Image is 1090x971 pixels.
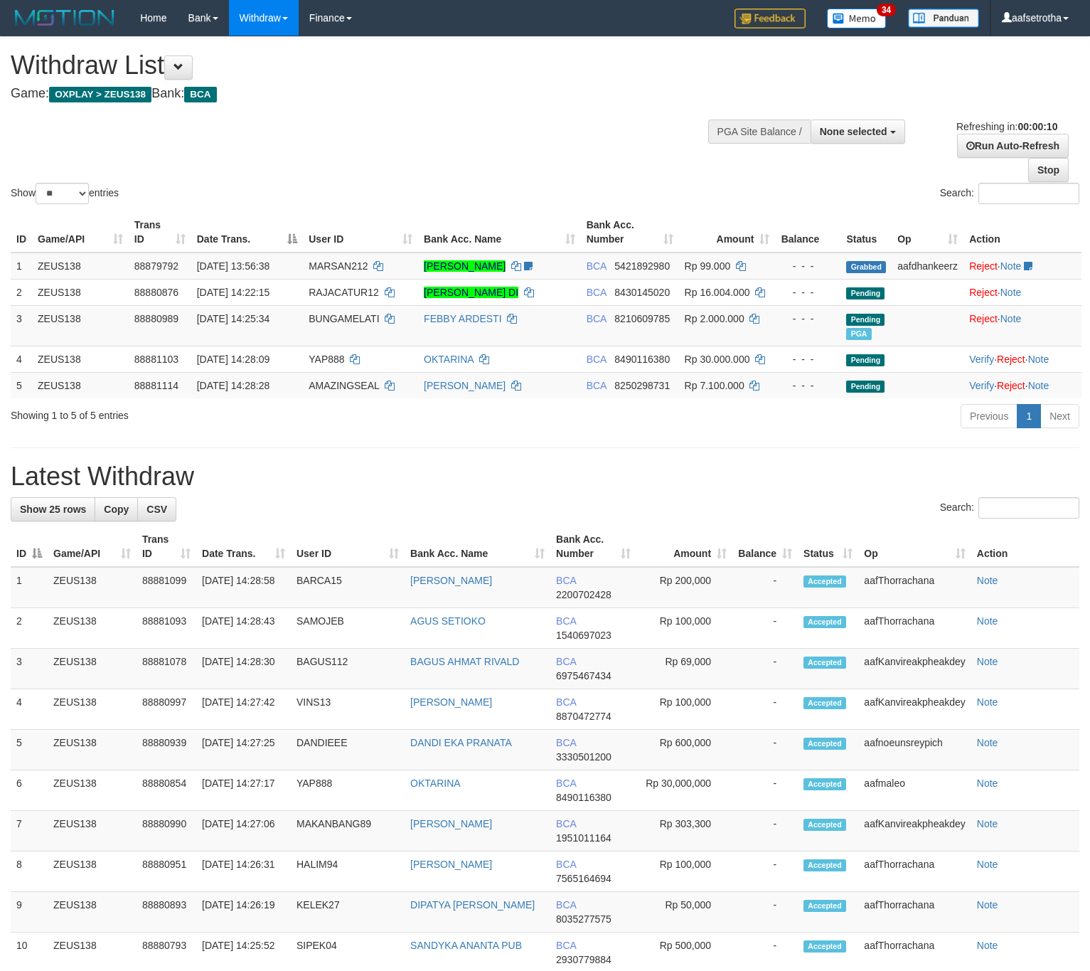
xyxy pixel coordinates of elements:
span: 88881103 [134,354,178,365]
span: BCA [556,615,576,627]
span: Accepted [803,616,846,628]
td: MAKANBANG89 [291,811,405,851]
span: Grabbed [846,261,886,273]
a: Reject [997,380,1025,391]
span: BCA [587,313,607,324]
td: 2 [11,279,32,305]
span: 88879792 [134,260,178,272]
td: HALIM94 [291,851,405,892]
td: · [963,279,1081,305]
span: Show 25 rows [20,504,86,515]
img: Feedback.jpg [734,9,806,28]
td: 88880893 [137,892,196,933]
td: aafThorrachana [858,851,971,892]
td: [DATE] 14:27:06 [196,811,291,851]
span: BCA [556,859,576,870]
span: BCA [556,818,576,829]
span: BCA [556,778,576,789]
a: Verify [969,354,994,365]
td: - [732,567,798,608]
img: panduan.png [908,9,979,28]
a: Note [977,696,998,708]
img: Button%20Memo.svg [827,9,887,28]
td: Rp 100,000 [636,608,732,649]
a: Note [977,859,998,870]
span: Pending [846,381,885,393]
span: Copy 8035277575 to clipboard [556,913,611,925]
span: None selected [820,126,887,137]
td: 88880951 [137,851,196,892]
span: BCA [556,737,576,748]
td: 88880854 [137,770,196,811]
a: [PERSON_NAME] [410,859,492,870]
div: - - - [781,259,835,273]
span: [DATE] 14:28:28 [197,380,269,391]
th: Op: activate to sort column ascending [892,212,963,253]
span: Rp 2.000.000 [685,313,744,324]
span: BCA [556,696,576,708]
span: 34 [877,4,896,16]
a: [PERSON_NAME] [410,696,492,708]
td: [DATE] 14:26:19 [196,892,291,933]
td: ZEUS138 [48,730,137,770]
th: Game/API: activate to sort column ascending [32,212,129,253]
span: BCA [587,287,607,298]
div: - - - [781,285,835,299]
td: Rp 30,000,000 [636,770,732,811]
span: Copy 8210609785 to clipboard [614,313,670,324]
a: Note [1028,354,1049,365]
td: ZEUS138 [48,567,137,608]
a: Note [1000,287,1022,298]
td: - [732,689,798,730]
span: Pending [846,287,885,299]
a: OKTARINA [410,778,461,789]
td: · [963,305,1081,346]
td: ZEUS138 [48,811,137,851]
th: User ID: activate to sort column ascending [303,212,418,253]
span: Accepted [803,859,846,871]
td: 88880939 [137,730,196,770]
h1: Withdraw List [11,51,712,80]
td: [DATE] 14:27:42 [196,689,291,730]
td: aafnoeunsreypich [858,730,971,770]
a: Note [977,899,998,911]
span: Copy 8490116380 to clipboard [614,354,670,365]
span: Copy 2200702428 to clipboard [556,589,611,600]
span: BCA [587,354,607,365]
a: Note [1000,260,1022,272]
th: ID [11,212,32,253]
td: aafKanvireakpheakdey [858,811,971,851]
td: - [732,851,798,892]
th: ID: activate to sort column descending [11,526,48,567]
img: MOTION_logo.png [11,7,119,28]
span: MARSAN212 [309,260,368,272]
span: BCA [556,575,576,586]
a: [PERSON_NAME] [424,380,506,391]
a: DIPATYA [PERSON_NAME] [410,899,535,911]
th: Status [840,212,892,253]
div: - - - [781,352,835,366]
span: Copy 1951011164 to clipboard [556,832,611,844]
span: Rp 16.004.000 [685,287,750,298]
a: Note [977,940,998,951]
h4: Game: Bank: [11,87,712,101]
td: KELEK27 [291,892,405,933]
label: Search: [940,497,1079,519]
span: Copy 8250298731 to clipboard [614,380,670,391]
span: Copy 8870472774 to clipboard [556,711,611,722]
span: Refreshing in: [956,121,1057,132]
td: - [732,730,798,770]
span: [DATE] 14:22:15 [197,287,269,298]
label: Show entries [11,183,119,204]
th: Status: activate to sort column ascending [798,526,858,567]
th: Amount: activate to sort column ascending [679,212,776,253]
a: Reject [969,287,998,298]
th: Action [971,526,1079,567]
a: OKTARINA [424,354,474,365]
span: Rp 99.000 [685,260,731,272]
td: aafKanvireakpheakdey [858,649,971,689]
span: Accepted [803,819,846,831]
a: Note [977,737,998,748]
span: BUNGAMELATI [309,313,379,324]
td: Rp 69,000 [636,649,732,689]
